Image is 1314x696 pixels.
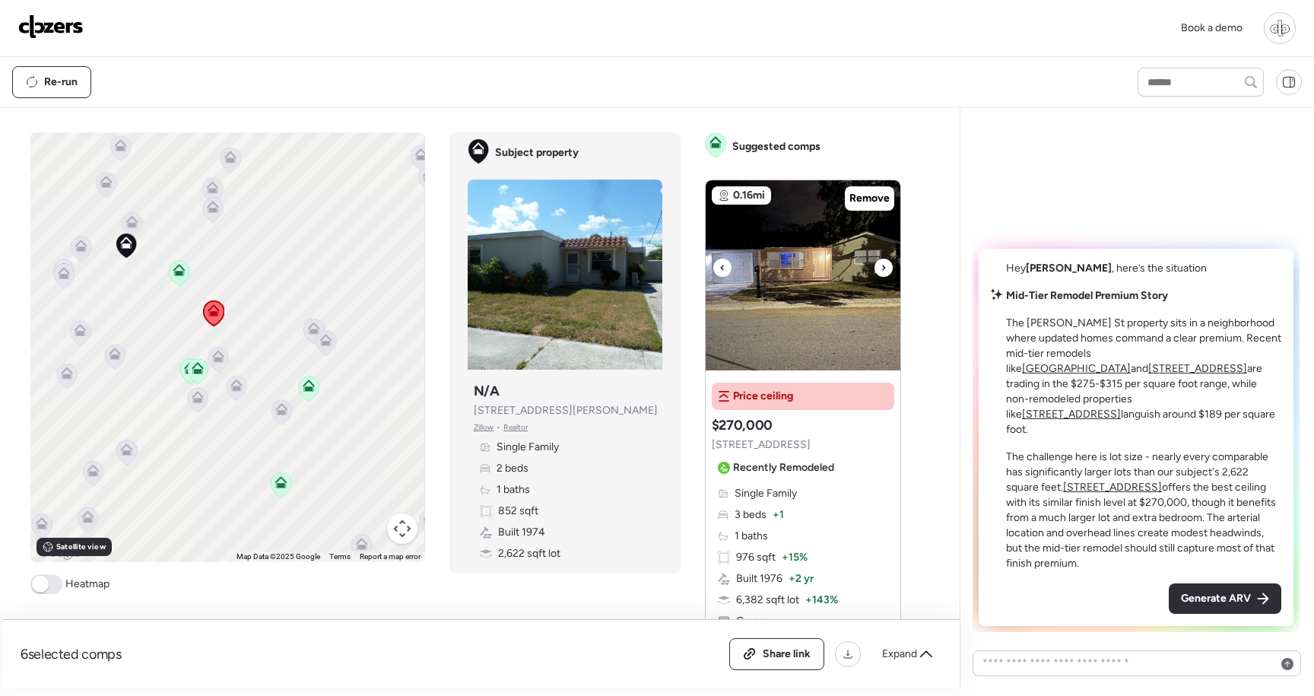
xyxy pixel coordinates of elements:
img: Logo [18,14,84,39]
span: + 2 yr [789,571,814,586]
button: Map camera controls [387,513,417,544]
span: 852 sqft [498,504,538,519]
span: Heatmap [65,577,109,592]
a: Open this area in Google Maps (opens a new window) [34,542,84,562]
span: 0.16mi [733,188,765,203]
span: Expand [882,647,917,662]
span: Built 1976 [736,571,782,586]
span: 2,622 sqft lot [498,546,560,561]
span: 6 selected comps [21,645,122,663]
span: + 15% [782,550,808,565]
a: [GEOGRAPHIC_DATA] [1022,362,1131,375]
p: The challenge here is lot size - nearly every comparable has significantly larger lots than our s... [1006,450,1281,571]
span: Single Family [497,440,559,455]
span: Suggested comps [732,139,820,154]
span: Subject property [495,145,579,160]
span: 1 baths [497,482,530,497]
span: Realtor [503,421,528,434]
span: [PERSON_NAME] [1026,262,1112,275]
span: Zillow [474,421,494,434]
span: Garage [736,614,771,629]
strong: Mid-Tier Remodel Premium Story [1006,289,1168,302]
span: 1 baths [735,529,768,544]
span: Single Family [735,486,797,501]
span: + 1 [773,507,784,523]
span: Generate ARV [1181,591,1251,606]
span: Hey , here’s the situation [1006,262,1207,275]
a: Report a map error [360,552,421,561]
span: Re-run [44,75,78,90]
span: Built 1974 [498,525,545,540]
span: Map Data ©2025 Google [236,552,320,561]
a: [STREET_ADDRESS] [1022,408,1121,421]
span: Share link [763,647,811,662]
h3: $270,000 [712,416,773,434]
span: [STREET_ADDRESS][PERSON_NAME] [474,403,658,418]
span: Recently Remodeled [733,460,834,475]
h3: N/A [474,382,500,400]
a: [STREET_ADDRESS] [1148,362,1247,375]
span: 2 beds [497,461,528,476]
span: Book a demo [1181,21,1243,34]
span: 6,382 sqft lot [736,593,799,608]
span: Remove [849,191,890,206]
p: The [PERSON_NAME] St property sits in a neighborhood where updated homes command a clear premium.... [1006,316,1281,437]
span: 976 sqft [736,550,776,565]
span: + 143% [805,593,838,608]
span: Satellite view [56,541,105,553]
span: [STREET_ADDRESS] [712,437,811,453]
a: [STREET_ADDRESS] [1063,481,1162,494]
span: 3 beds [735,507,766,523]
a: Terms (opens in new tab) [329,552,351,561]
span: Price ceiling [733,389,793,404]
img: Google [34,542,84,562]
span: • [497,421,500,434]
